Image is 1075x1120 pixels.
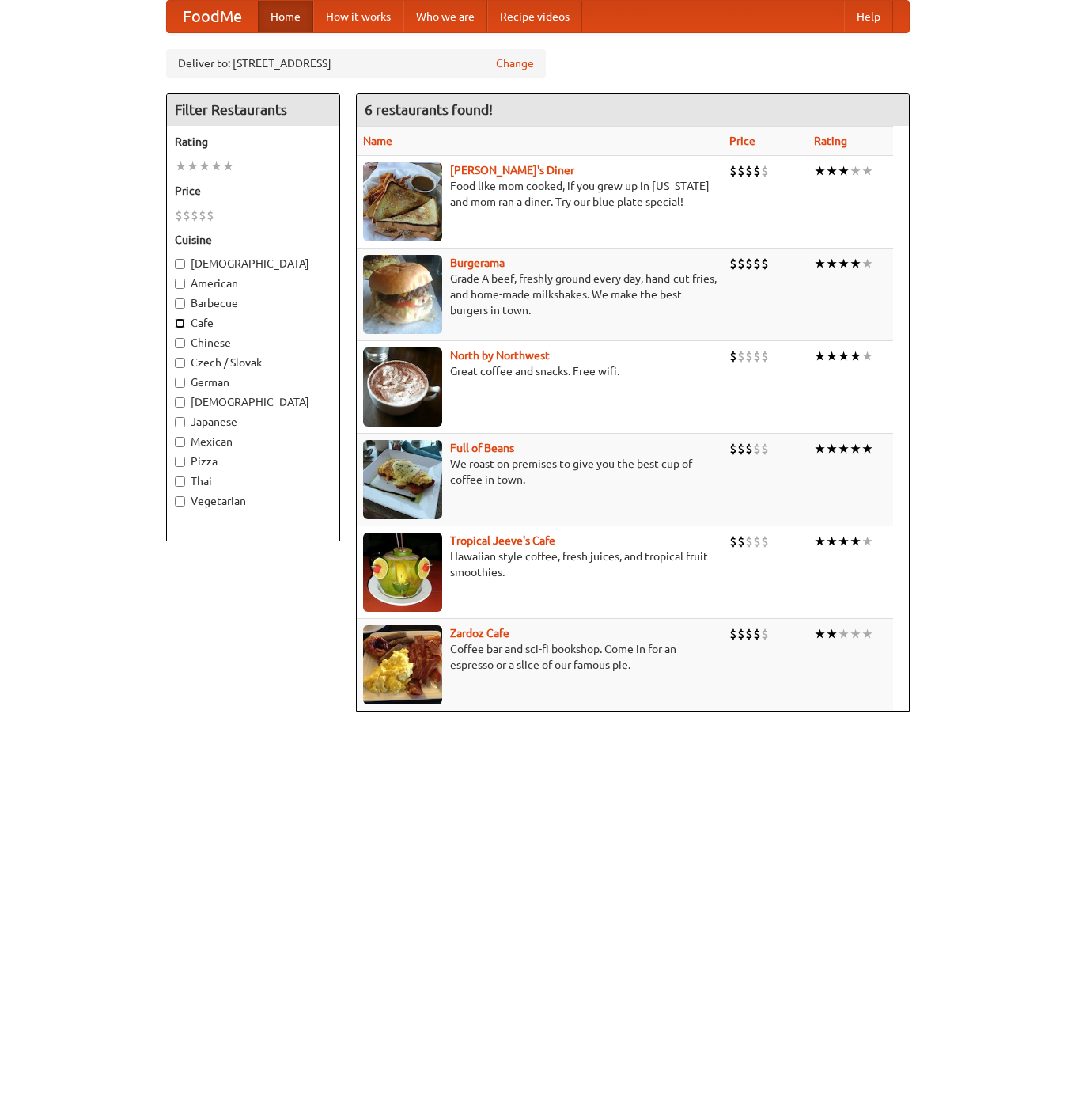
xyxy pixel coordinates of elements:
[175,454,331,469] label: Pizza
[175,493,331,509] label: Vegetarian
[745,440,753,457] li: $
[487,1,582,32] a: Recipe videos
[403,1,487,32] a: Who we are
[861,440,873,457] li: ★
[450,627,509,640] a: Zardoz Cafe
[175,158,187,175] li: ★
[175,434,331,450] label: Mexican
[745,625,753,643] li: $
[729,347,737,365] li: $
[745,533,753,550] li: $
[850,533,861,550] li: ★
[175,338,185,348] input: Chinese
[363,641,717,673] p: Coffee bar and sci-fi bookshop. Come in for an espresso or a slice of our famous pie.
[450,164,574,177] a: [PERSON_NAME]'s Diner
[838,255,850,272] li: ★
[175,473,331,489] label: Thai
[861,625,873,643] li: ★
[166,49,546,78] div: Deliver to: [STREET_ADDRESS]
[850,440,861,457] li: ★
[258,1,313,32] a: Home
[814,162,826,180] li: ★
[753,255,761,272] li: $
[175,275,331,291] label: American
[363,363,717,379] p: Great coffee and snacks. Free wifi.
[761,347,769,365] li: $
[365,102,493,117] ng-pluralize: 6 restaurants found!
[363,456,717,488] p: We roast on premises to give you the best cup of coffee in town.
[175,298,185,309] input: Barbecue
[753,347,761,365] li: $
[814,440,826,457] li: ★
[363,440,442,519] img: beans.jpg
[761,162,769,180] li: $
[814,347,826,365] li: ★
[450,256,505,269] b: Burgerama
[363,135,392,147] a: Name
[175,259,185,269] input: [DEMOGRAPHIC_DATA]
[175,318,185,328] input: Cafe
[850,347,861,365] li: ★
[761,255,769,272] li: $
[861,347,873,365] li: ★
[363,625,442,704] img: zardoz.jpg
[175,134,331,150] h5: Rating
[187,158,199,175] li: ★
[167,94,339,126] h4: Filter Restaurants
[761,533,769,550] li: $
[175,417,185,427] input: Japanese
[861,533,873,550] li: ★
[753,440,761,457] li: $
[850,162,861,180] li: ★
[496,55,534,71] a: Change
[363,347,442,427] img: north.jpg
[826,440,838,457] li: ★
[363,255,442,334] img: burgerama.jpg
[175,457,185,467] input: Pizza
[826,255,838,272] li: ★
[175,476,185,487] input: Thai
[729,135,755,147] a: Price
[450,349,550,362] a: North by Northwest
[729,625,737,643] li: $
[175,315,331,331] label: Cafe
[450,534,555,547] b: Tropical Jeeve's Cafe
[861,162,873,180] li: ★
[175,335,331,351] label: Chinese
[175,397,185,408] input: [DEMOGRAPHIC_DATA]
[175,295,331,311] label: Barbecue
[753,162,761,180] li: $
[826,162,838,180] li: ★
[826,347,838,365] li: ★
[363,549,717,580] p: Hawaiian style coffee, fresh juices, and tropical fruit smoothies.
[737,347,745,365] li: $
[313,1,403,32] a: How it works
[175,232,331,248] h5: Cuisine
[761,440,769,457] li: $
[838,440,850,457] li: ★
[175,394,331,410] label: [DEMOGRAPHIC_DATA]
[737,533,745,550] li: $
[745,347,753,365] li: $
[838,533,850,550] li: ★
[838,347,850,365] li: ★
[175,358,185,368] input: Czech / Slovak
[363,162,442,241] img: sallys.jpg
[175,207,183,224] li: $
[450,442,514,454] a: Full of Beans
[175,374,331,390] label: German
[167,1,258,32] a: FoodMe
[844,1,893,32] a: Help
[850,625,861,643] li: ★
[729,440,737,457] li: $
[814,135,847,147] a: Rating
[175,414,331,430] label: Japanese
[737,625,745,643] li: $
[814,625,826,643] li: ★
[191,207,199,224] li: $
[175,279,185,289] input: American
[861,255,873,272] li: ★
